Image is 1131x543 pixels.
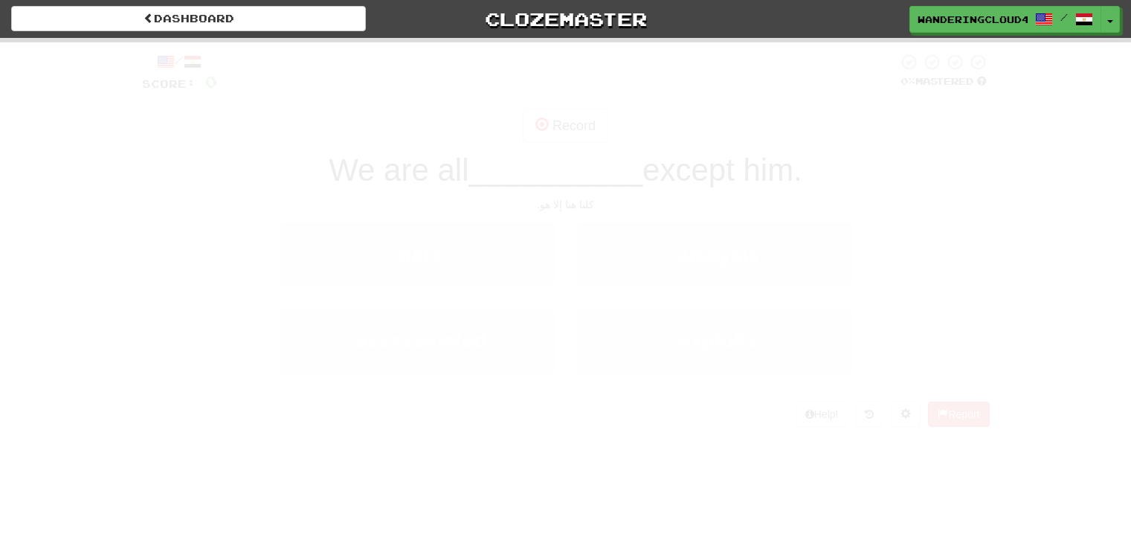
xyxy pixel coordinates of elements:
span: assassinated [355,329,486,352]
small: 2 . [668,252,677,264]
span: 0 [204,72,217,91]
span: 0 [353,39,366,57]
button: Record [523,109,608,143]
a: WanderingCloud413 / [909,6,1101,33]
span: here [399,243,443,266]
button: Report [928,402,989,427]
button: 3.assassinated [280,308,555,373]
span: exploits [679,329,758,352]
small: 4 . [671,338,680,350]
button: 4.exploits [577,308,852,373]
button: 1.here [280,222,555,287]
small: 3 . [347,338,356,350]
button: Round history (alt+y) [855,402,883,427]
div: Mastered [898,75,990,89]
div: / [142,53,217,71]
span: 0 % [900,75,915,87]
a: Dashboard [11,6,366,31]
button: 2.analysis [577,222,852,287]
span: 0 [625,39,637,57]
small: 1 . [390,252,399,264]
button: Help! [796,402,848,427]
span: / [1060,12,1068,22]
a: Clozemaster [388,6,743,32]
span: Score: [142,77,196,90]
span: __________ [468,152,642,187]
span: analysis [677,243,760,266]
span: WanderingCloud413 [918,13,1028,26]
span: except him. [642,152,802,187]
span: We are all [329,152,468,187]
div: كلنا هنا إلا هو. [142,197,990,212]
span: 10 [854,39,880,57]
